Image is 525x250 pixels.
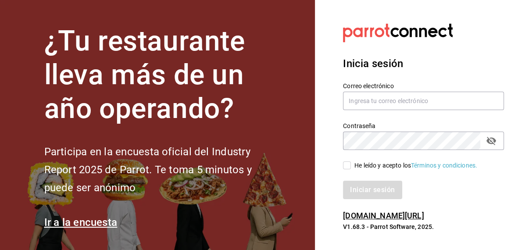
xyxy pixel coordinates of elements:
h3: Inicia sesión [343,56,504,71]
input: Ingresa tu correo electrónico [343,92,504,110]
button: passwordField [484,133,499,148]
label: Correo electrónico [343,83,504,89]
a: Ir a la encuesta [44,216,118,229]
div: He leído y acepto los [354,161,477,170]
p: V1.68.3 - Parrot Software, 2025. [343,222,504,231]
h2: Participa en la encuesta oficial del Industry Report 2025 de Parrot. Te toma 5 minutos y puede se... [44,143,281,196]
a: Términos y condiciones. [411,162,477,169]
label: Contraseña [343,123,504,129]
h1: ¿Tu restaurante lleva más de un año operando? [44,25,281,125]
a: [DOMAIN_NAME][URL] [343,211,424,220]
